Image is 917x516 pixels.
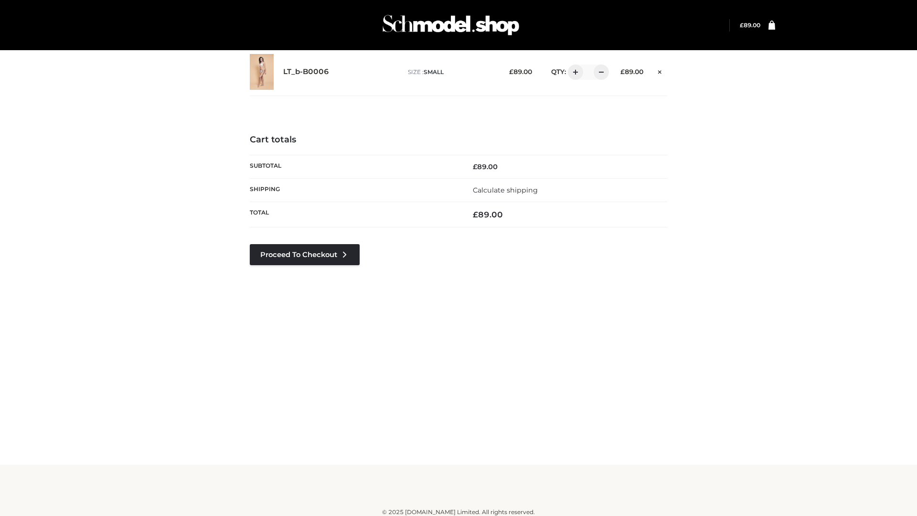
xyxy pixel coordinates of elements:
span: £ [509,68,513,75]
a: £89.00 [740,21,760,29]
th: Total [250,202,458,227]
bdi: 89.00 [509,68,532,75]
div: QTY: [542,64,606,80]
span: £ [473,162,477,171]
a: Proceed to Checkout [250,244,360,265]
img: Schmodel Admin 964 [379,6,522,44]
bdi: 89.00 [740,21,760,29]
bdi: 89.00 [473,210,503,219]
a: Calculate shipping [473,186,538,194]
th: Subtotal [250,155,458,178]
span: SMALL [424,68,444,75]
span: £ [473,210,478,219]
span: £ [620,68,625,75]
bdi: 89.00 [620,68,643,75]
bdi: 89.00 [473,162,498,171]
span: £ [740,21,744,29]
a: Remove this item [653,64,667,77]
th: Shipping [250,178,458,202]
a: LT_b-B0006 [283,67,329,76]
p: size : [408,68,494,76]
h4: Cart totals [250,135,667,145]
img: LT_b-B0006 - SMALL [250,54,274,90]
